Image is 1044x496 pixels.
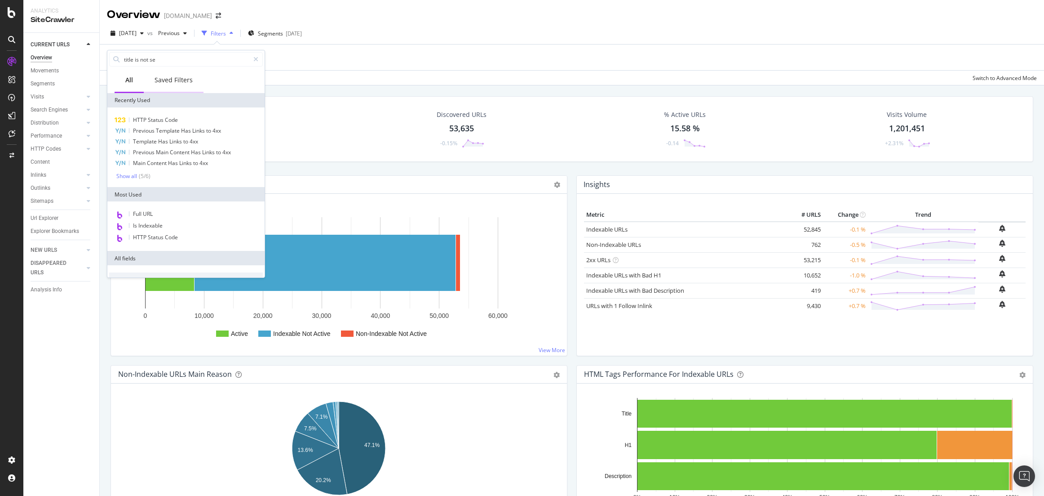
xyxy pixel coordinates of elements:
div: bell-plus [999,255,1005,262]
a: View More [539,346,565,354]
text: Description [605,473,632,479]
span: Full URL [133,210,153,218]
div: DISAPPEARED URLS [31,259,76,277]
td: -0.1 % [823,222,868,237]
svg: A chart. [118,208,560,349]
div: [DATE] [286,30,302,37]
div: CURRENT URLS [31,40,70,49]
div: Overview [31,53,52,63]
div: bell-plus [999,240,1005,247]
button: Switch to Advanced Mode [969,71,1037,85]
div: +2.31% [885,139,903,147]
div: Non-Indexable URLs Main Reason [118,370,232,379]
text: Indexable Not Active [273,330,331,337]
div: HTTP Codes [31,144,61,154]
div: Outlinks [31,183,50,193]
a: Search Engines [31,105,84,115]
div: gear [553,372,560,378]
a: Analysis Info [31,285,93,295]
a: Indexable URLs with Bad Description [586,286,684,295]
div: Show all [116,173,137,179]
td: -0.1 % [823,252,868,268]
div: Url Explorer [31,214,58,223]
div: Movements [31,66,59,76]
span: Template Has Links to 4xx [133,138,198,145]
a: Explorer Bookmarks [31,227,93,236]
text: 40,000 [371,312,390,319]
span: Previous Template Has Links to 4xx [133,127,221,134]
td: -0.5 % [823,237,868,252]
text: 20,000 [253,312,273,319]
a: Url Explorer [31,214,93,223]
text: 30,000 [312,312,332,319]
text: Non-Indexable Not Active [356,330,427,337]
div: Inlinks [31,170,46,180]
text: Title [622,411,632,417]
div: -0.15% [440,139,457,147]
div: SiteCrawler [31,15,92,25]
div: bell-plus [999,301,1005,308]
td: 52,845 [787,222,823,237]
text: 20.2% [316,477,331,483]
div: Explorer Bookmarks [31,227,79,236]
a: Performance [31,131,84,141]
div: Sitemaps [31,197,53,206]
div: Overview [107,7,160,22]
a: Outlinks [31,183,84,193]
a: HTTP Codes [31,144,84,154]
div: [DOMAIN_NAME] [164,11,212,20]
div: Analysis Info [31,285,62,295]
button: Segments[DATE] [244,26,305,40]
button: [DATE] [107,26,147,40]
td: 9,430 [787,298,823,313]
div: arrow-right-arrow-left [216,13,221,19]
text: 0 [144,312,147,319]
td: 762 [787,237,823,252]
span: HTTP Status Code [133,233,178,241]
a: URLs with 1 Follow Inlink [586,302,652,310]
div: bell-plus [999,270,1005,277]
a: Segments [31,79,93,89]
a: CURRENT URLS [31,40,84,49]
div: -0.14 [666,139,679,147]
div: All fields [107,251,265,265]
div: gear [1019,372,1026,378]
div: Saved Filters [155,76,193,85]
a: NEW URLS [31,246,84,255]
div: Open Intercom Messenger [1013,465,1035,487]
div: Performance [31,131,62,141]
div: Segments [31,79,55,89]
text: 7.1% [315,414,328,420]
a: Content [31,157,93,167]
div: Switch to Advanced Mode [973,74,1037,82]
a: 2xx URLs [586,256,610,264]
a: DISAPPEARED URLS [31,259,84,277]
td: 419 [787,283,823,298]
div: % Active URLs [664,110,706,119]
th: # URLS [787,208,823,222]
div: Analytics [31,7,92,15]
text: Active [231,330,248,337]
a: Indexable URLs with Bad H1 [586,271,661,279]
td: 10,652 [787,268,823,283]
h4: Insights [584,179,610,191]
div: ( 5 / 6 ) [137,172,150,180]
div: HTML Tags Performance for Indexable URLs [584,370,734,379]
div: All [125,76,133,85]
text: 7.5% [304,425,317,432]
div: bell-plus [999,225,1005,232]
td: +0.7 % [823,298,868,313]
span: HTTP Status Code [133,116,178,124]
div: Discovered URLs [437,110,487,119]
input: Search by field name [123,53,249,66]
div: URLs [109,273,263,287]
a: Inlinks [31,170,84,180]
div: Visits [31,92,44,102]
span: Previous Main Content Has Links to 4xx [133,148,231,156]
span: vs [147,29,155,37]
span: Is Indexable [133,222,163,229]
div: Visits Volume [887,110,927,119]
div: bell-plus [999,286,1005,293]
text: 10,000 [195,312,214,319]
